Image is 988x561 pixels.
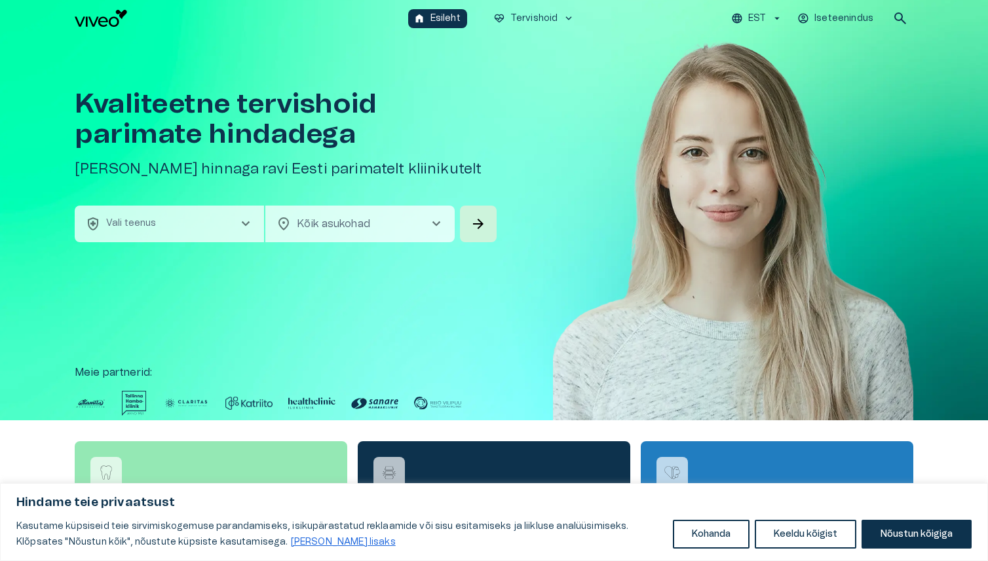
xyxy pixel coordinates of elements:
[75,391,106,416] img: Partner logo
[755,520,856,549] button: Keeldu kõigist
[379,463,399,482] img: Füsioterapeudi vastuvõtt logo
[862,520,972,549] button: Nõustun kõigiga
[75,206,264,242] button: health_and_safetyVali teenuschevron_right
[288,391,335,416] img: Partner logo
[96,463,116,482] img: Broneeri hambaarsti konsultatsioon logo
[16,495,972,511] p: Hindame teie privaatsust
[488,9,580,28] button: ecg_heartTervishoidkeyboard_arrow_down
[225,391,273,416] img: Partner logo
[85,216,101,232] span: health_and_safety
[553,37,913,460] img: Woman smiling
[510,12,558,26] p: Tervishoid
[892,10,908,26] span: search
[430,12,461,26] p: Esileht
[662,463,682,482] img: Võta ühendust vaimse tervise spetsialistiga logo
[408,9,467,28] button: homeEsileht
[563,12,575,24] span: keyboard_arrow_down
[122,391,147,416] img: Partner logo
[75,10,127,27] img: Viveo logo
[75,365,913,380] p: Meie partnerid :
[75,160,499,179] h5: [PERSON_NAME] hinnaga ravi Eesti parimatelt kliinikutelt
[413,12,425,24] span: home
[814,12,873,26] p: Iseteenindus
[414,391,461,416] img: Partner logo
[106,217,157,230] p: Vali teenus
[493,12,505,24] span: ecg_heart
[795,9,877,28] button: Iseteenindus
[16,518,663,550] p: Kasutame küpsiseid teie sirvimiskogemuse parandamiseks, isikupärastatud reklaamide või sisu esita...
[748,12,766,26] p: EST
[428,216,444,232] span: chevron_right
[729,9,785,28] button: EST
[276,216,292,232] span: location_on
[290,537,396,547] a: Loe lisaks
[887,5,913,31] button: open search modal
[75,89,499,149] h1: Kvaliteetne tervishoid parimate hindadega
[238,216,254,232] span: chevron_right
[75,10,403,27] a: Navigate to homepage
[162,391,210,416] img: Partner logo
[673,520,750,549] button: Kohanda
[460,206,497,242] button: Search
[297,216,408,232] p: Kõik asukohad
[470,216,486,232] span: arrow_forward
[351,391,398,416] img: Partner logo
